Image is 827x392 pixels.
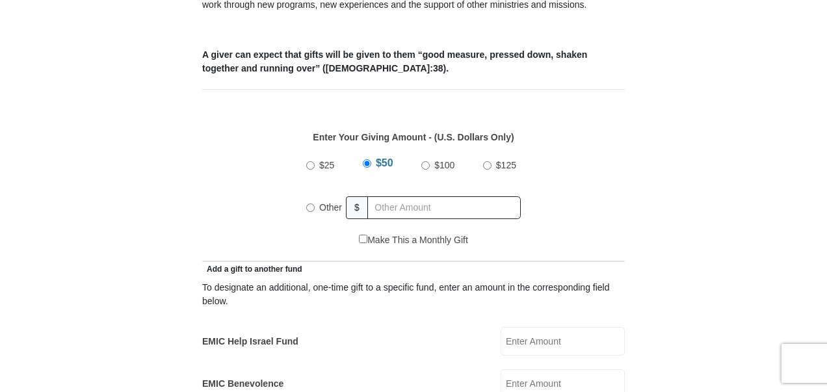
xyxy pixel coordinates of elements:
span: $125 [496,160,516,170]
span: $ [346,196,368,219]
strong: Enter Your Giving Amount - (U.S. Dollars Only) [313,132,514,142]
span: $25 [319,160,334,170]
div: To designate an additional, one-time gift to a specific fund, enter an amount in the correspondin... [202,281,625,308]
label: EMIC Help Israel Fund [202,335,298,348]
span: $100 [434,160,454,170]
label: Make This a Monthly Gift [359,233,468,247]
input: Enter Amount [501,327,625,356]
input: Other Amount [367,196,521,219]
b: A giver can expect that gifts will be given to them “good measure, pressed down, shaken together ... [202,49,587,73]
span: Other [319,202,342,213]
span: $50 [376,157,393,168]
span: Add a gift to another fund [202,265,302,274]
label: EMIC Benevolence [202,377,283,391]
input: Make This a Monthly Gift [359,235,367,243]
